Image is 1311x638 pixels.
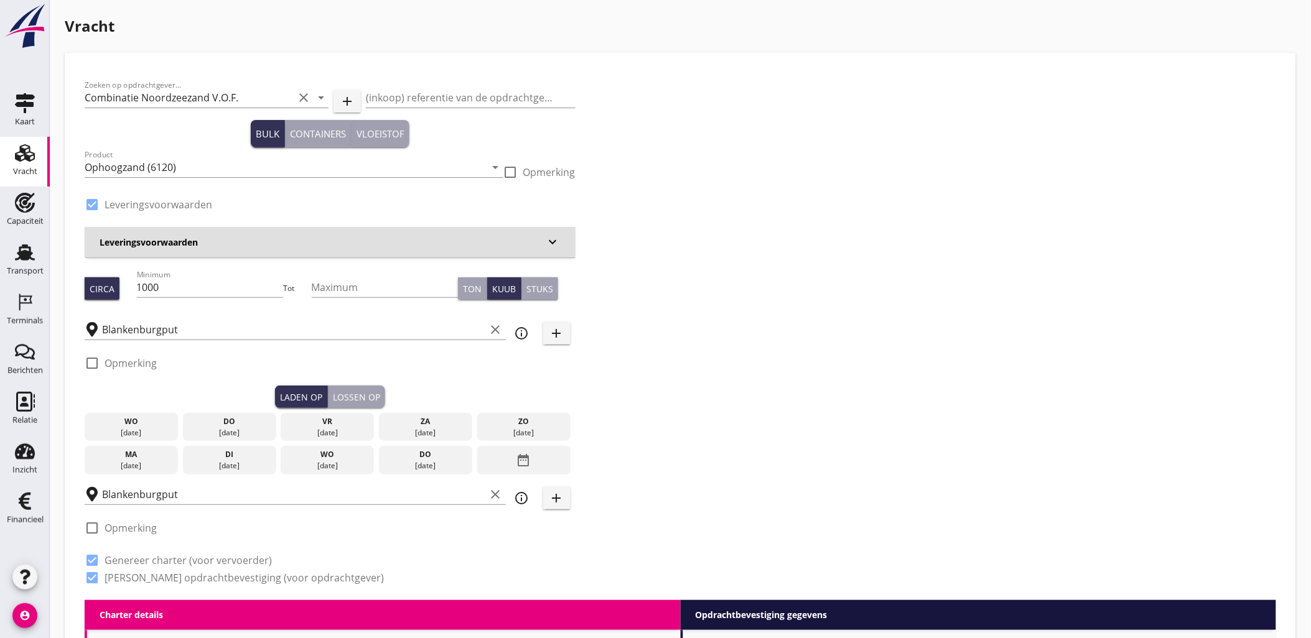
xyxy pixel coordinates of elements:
button: Circa [85,277,119,300]
div: [DATE] [382,427,469,438]
div: Capaciteit [7,217,44,225]
i: add [549,491,564,506]
div: vr [284,416,371,427]
div: Vloeistof [357,127,404,141]
div: Financieel [7,515,44,524]
div: ma [88,449,175,460]
div: [DATE] [186,460,273,471]
i: arrow_drop_down [488,160,503,175]
div: do [186,416,273,427]
div: Laden op [280,391,322,404]
label: [PERSON_NAME] opdrachtbevestiging (voor opdrachtgever) [105,571,384,584]
div: Tot [283,283,312,294]
div: do [382,449,469,460]
div: [DATE] [480,427,567,438]
div: [DATE] [284,427,371,438]
i: clear [488,322,503,337]
label: Leveringsvoorwaarden [105,198,212,211]
div: [DATE] [382,460,469,471]
i: clear [488,487,503,502]
div: zo [480,416,567,427]
h1: Vracht [65,15,1296,37]
div: wo [88,416,175,427]
div: Containers [290,127,346,141]
div: Vracht [13,167,37,175]
div: [DATE] [284,460,371,471]
button: Containers [285,120,352,147]
i: add [549,326,564,341]
i: date_range [516,449,531,471]
button: Lossen op [328,386,385,408]
button: Stuks [521,277,558,300]
div: Inzicht [12,466,37,474]
label: Opmerking [523,166,576,178]
input: Minimum [137,277,284,297]
div: za [382,416,469,427]
i: arrow_drop_down [314,90,329,105]
div: Stuks [526,282,553,295]
button: Kuub [487,277,521,300]
input: (inkoop) referentie van de opdrachtgever [366,88,575,108]
i: account_circle [12,603,37,628]
label: Opmerking [105,357,157,369]
i: info_outline [515,326,530,341]
button: Ton [458,277,487,300]
button: Vloeistof [352,120,409,147]
div: [DATE] [186,427,273,438]
i: info_outline [515,491,530,506]
div: wo [284,449,371,460]
label: Opmerking [105,522,157,534]
button: Laden op [275,386,328,408]
i: keyboard_arrow_down [546,234,561,249]
div: Terminals [7,317,43,325]
div: Relatie [12,416,37,424]
input: Maximum [312,277,459,297]
div: Kaart [15,118,35,126]
input: Product [85,157,486,177]
div: Lossen op [333,391,380,404]
input: Losplaats [102,484,486,504]
input: Zoeken op opdrachtgever... [85,88,294,108]
h3: Leveringsvoorwaarden [100,236,546,249]
div: di [186,449,273,460]
div: Berichten [7,366,43,374]
div: [DATE] [88,460,175,471]
i: add [340,94,355,109]
i: clear [296,90,311,105]
div: [DATE] [88,427,175,438]
div: Ton [463,282,482,295]
button: Bulk [251,120,285,147]
img: logo-small.a267ee39.svg [2,3,47,49]
div: Kuub [492,282,516,295]
div: Circa [90,282,114,295]
label: Genereer charter (voor vervoerder) [105,554,272,566]
div: Transport [7,267,44,275]
input: Laadplaats [102,320,486,340]
div: Bulk [256,127,279,141]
